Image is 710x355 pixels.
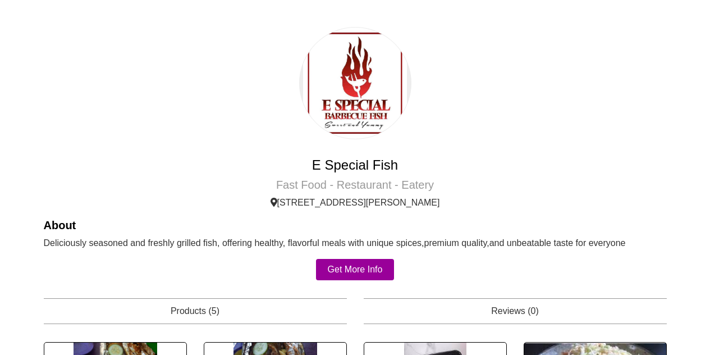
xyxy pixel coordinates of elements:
[44,196,667,210] p: [STREET_ADDRESS][PERSON_NAME]
[364,298,667,324] p: Reviews (0)
[44,178,667,192] h5: Fast Food - Restaurant - Eatery
[316,259,395,280] a: Get More Info
[44,219,76,231] b: About
[299,27,411,139] img: logo
[44,298,347,324] p: Products (5)
[44,157,667,174] h4: E Special Fish
[44,236,667,250] p: Deliciously seasoned and freshly grilled fish, offering healthy, flavorful meals with unique spic...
